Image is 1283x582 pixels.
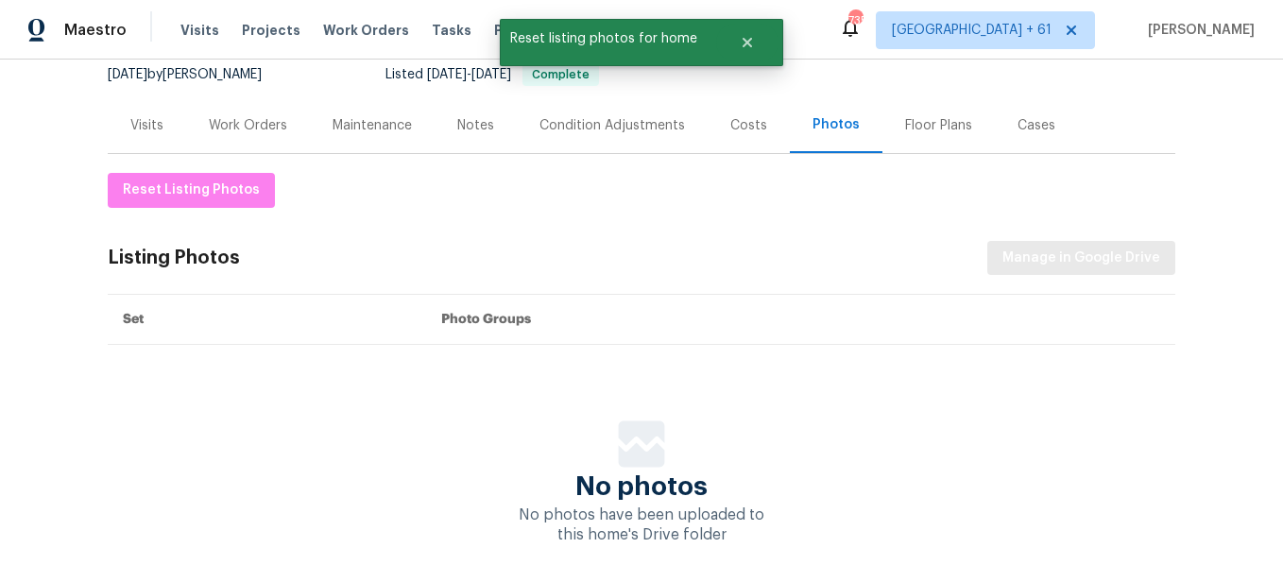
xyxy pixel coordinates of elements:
span: [DATE] [471,68,511,81]
span: Complete [524,69,597,80]
span: Tasks [432,24,471,37]
span: Projects [242,21,300,40]
div: Listing Photos [108,248,240,267]
span: Manage in Google Drive [1002,247,1160,270]
span: - [427,68,511,81]
div: Work Orders [209,116,287,135]
div: Photos [813,115,860,134]
span: Reset Listing Photos [123,179,260,202]
span: [DATE] [427,68,467,81]
div: Costs [730,116,767,135]
div: by [PERSON_NAME] [108,63,284,86]
div: Maintenance [333,116,412,135]
div: Cases [1018,116,1055,135]
button: Manage in Google Drive [987,241,1175,276]
span: [GEOGRAPHIC_DATA] + 61 [892,21,1052,40]
span: [DATE] [108,68,147,81]
span: Visits [180,21,219,40]
th: Photo Groups [426,295,1175,345]
span: [PERSON_NAME] [1140,21,1255,40]
div: Notes [457,116,494,135]
div: Condition Adjustments [539,116,685,135]
span: Work Orders [323,21,409,40]
span: Listed [385,68,599,81]
span: No photos have been uploaded to this home's Drive folder [519,507,764,542]
span: No photos [575,477,708,496]
span: Properties [494,21,568,40]
button: Close [716,24,778,61]
div: 735 [848,11,862,30]
button: Reset Listing Photos [108,173,275,208]
div: Floor Plans [905,116,972,135]
span: Maestro [64,21,127,40]
th: Set [108,295,426,345]
span: Reset listing photos for home [500,19,716,59]
div: Visits [130,116,163,135]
